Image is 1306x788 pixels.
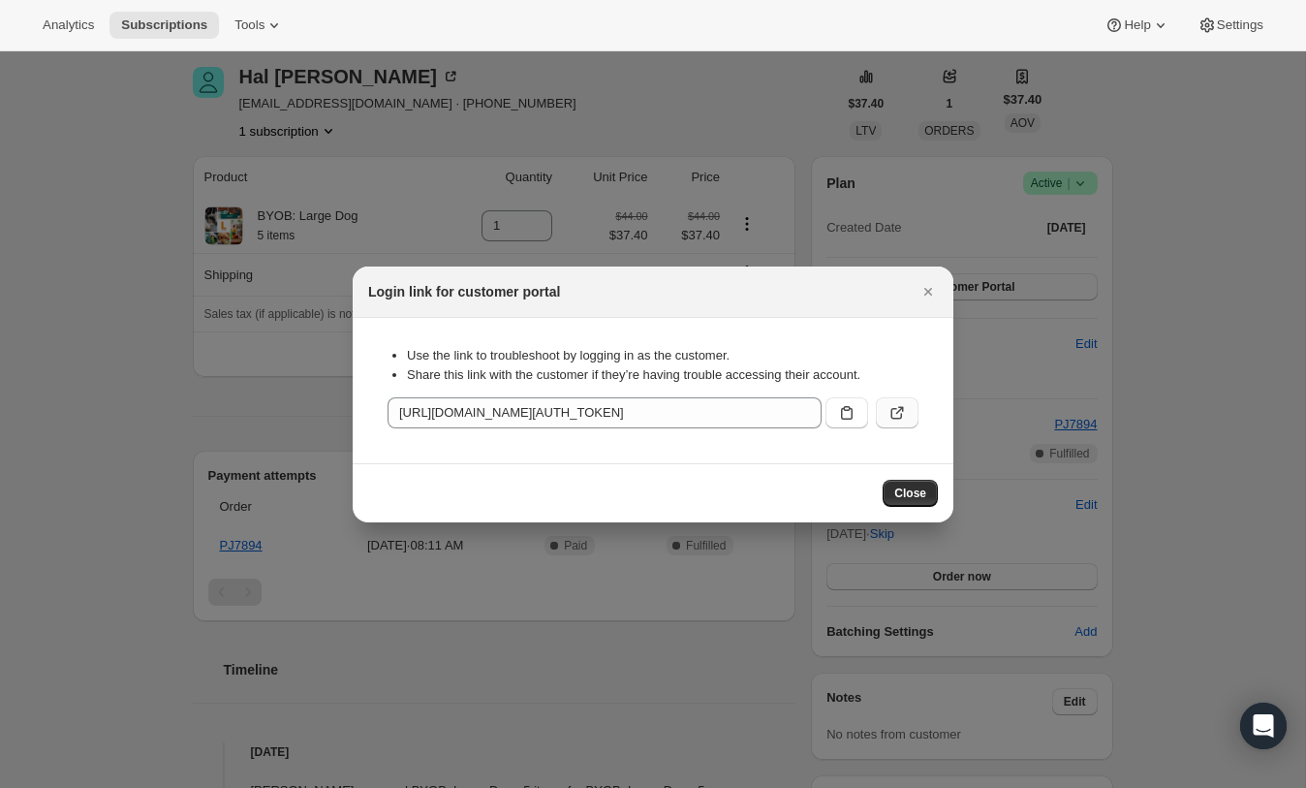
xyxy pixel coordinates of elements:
button: Subscriptions [109,12,219,39]
button: Close [883,480,938,507]
h2: Login link for customer portal [368,282,560,301]
li: Use the link to troubleshoot by logging in as the customer. [407,346,918,365]
button: Help [1093,12,1181,39]
div: Open Intercom Messenger [1240,703,1287,749]
span: Help [1124,17,1150,33]
span: Subscriptions [121,17,207,33]
span: Tools [234,17,264,33]
button: Tools [223,12,295,39]
button: Close [915,278,942,305]
button: Settings [1186,12,1275,39]
button: Analytics [31,12,106,39]
li: Share this link with the customer if they’re having trouble accessing their account. [407,365,918,385]
span: Close [894,486,926,501]
span: Analytics [43,17,94,33]
span: Settings [1217,17,1263,33]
